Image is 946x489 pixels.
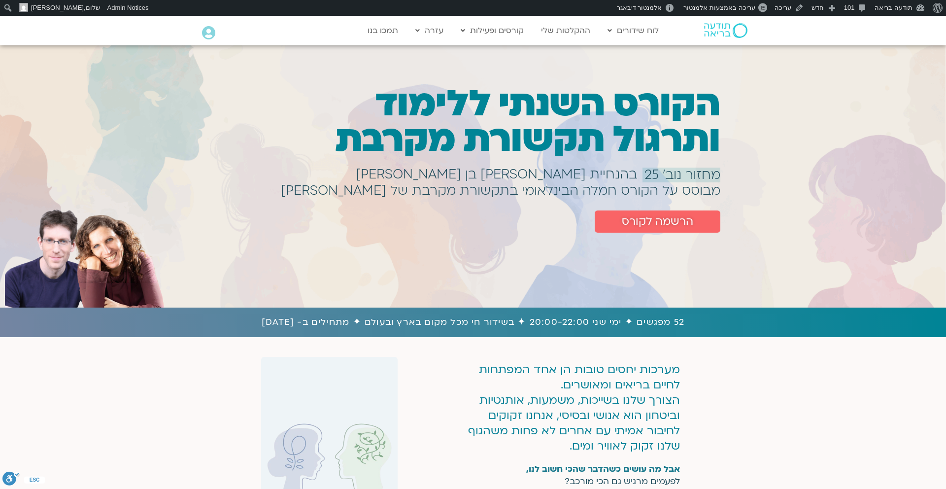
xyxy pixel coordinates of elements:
a: עזרה [410,21,448,40]
img: תודעה בריאה [704,23,747,38]
p: מערכות יחסים טובות הן אחד המפתחות לחיים בריאים ומאושרים. הצורך שלנו בשייכות, משמעות, אותנטיות ובי... [465,362,680,454]
h1: מבוסס על הקורס חמלה הבינלאומי בתקשורת מקרבת של [PERSON_NAME] [281,189,720,193]
a: תמכו בנו [363,21,403,40]
strong: אבל מה עושים כשהדבר שהכי חשוב לנו, [526,463,680,475]
a: לוח שידורים [603,21,664,40]
a: ההקלטות שלי [536,21,595,40]
span: הרשמה לקורס [622,215,693,228]
h1: בהנחיית [PERSON_NAME] בן [PERSON_NAME] [356,173,637,176]
h1: הקורס השנתי ללימוד ותרגול תקשורת מקרבת [251,86,720,157]
span: [PERSON_NAME] [31,4,84,11]
span: מחזור נוב׳ 25 [644,168,720,182]
a: מחזור נוב׳ 25 [642,168,720,182]
span: עריכה באמצעות אלמנטור [683,4,755,11]
h1: 52 מפגשים ✦ ימי שני 20:00-22:00 ✦ בשידור חי מכל מקום בארץ ובעולם ✦ מתחילים ב- [DATE] [5,315,941,330]
a: קורסים ופעילות [456,21,529,40]
a: הרשמה לקורס [595,210,720,233]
